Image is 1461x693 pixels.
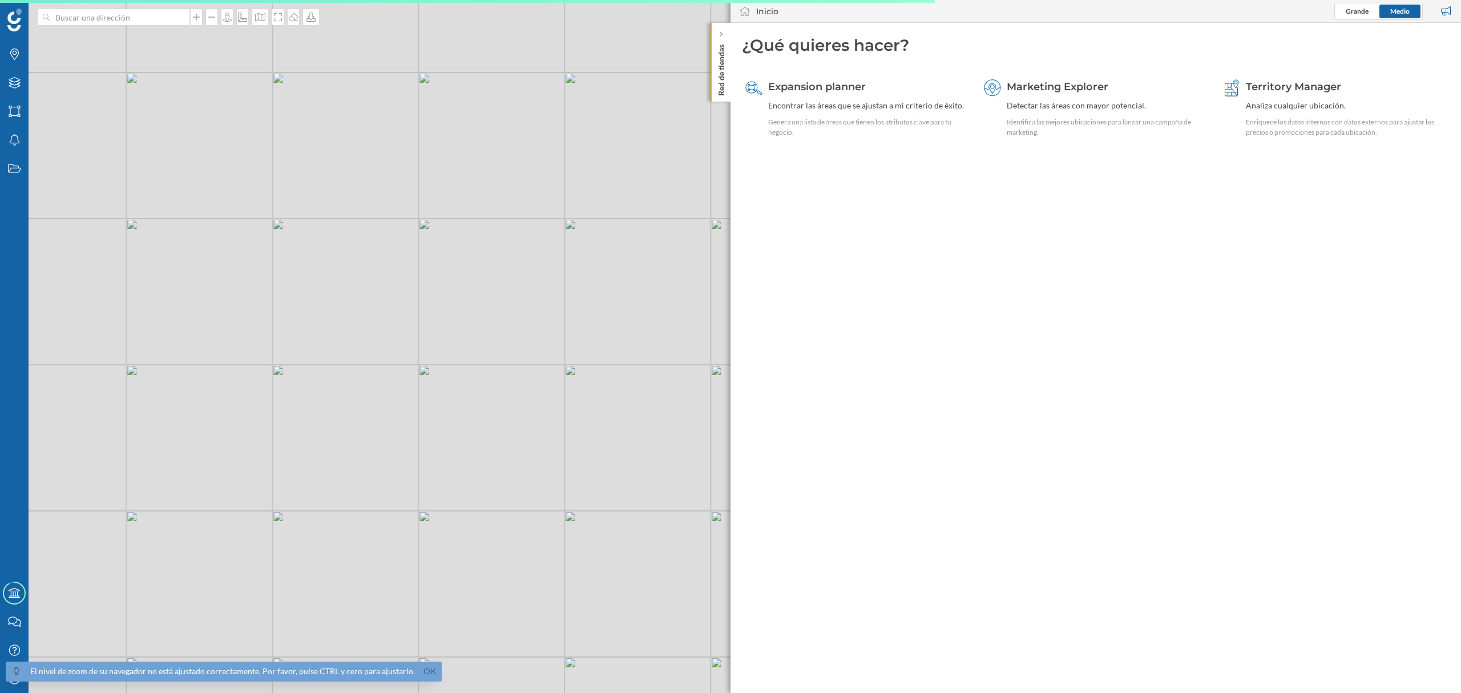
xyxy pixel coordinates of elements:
div: ¿Qué quieres hacer? [742,34,1450,56]
div: Genera una lista de áreas que tienen los atributos clave para tu negocio. [768,117,968,138]
a: Ok [421,665,439,678]
img: explorer.svg [984,79,1001,96]
div: Enriquece los datos internos con datos externos para ajustar los precios o promociones para cada ... [1246,117,1446,138]
img: Geoblink Logo [7,9,22,31]
span: Marketing Explorer [1007,80,1108,93]
div: Analiza cualquier ubicación. [1246,100,1446,111]
div: Encontrar las áreas que se ajustan a mi criterio de éxito. [768,100,968,111]
div: Detectar las áreas con mayor potencial. [1007,100,1207,111]
span: Expansion planner [768,80,866,93]
div: Identifica las mejores ubicaciones para lanzar una campaña de marketing. [1007,117,1207,138]
div: El nivel de zoom de su navegador no está ajustado correctamente. Por favor, pulse CTRL y cero par... [30,666,415,677]
span: Medio [1390,7,1410,15]
p: Red de tiendas [716,40,727,96]
img: territory-manager.svg [1223,79,1240,96]
span: Territory Manager [1246,80,1341,93]
img: search-areas.svg [745,79,762,96]
div: Inicio [756,6,778,17]
span: Grande [1346,7,1369,15]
